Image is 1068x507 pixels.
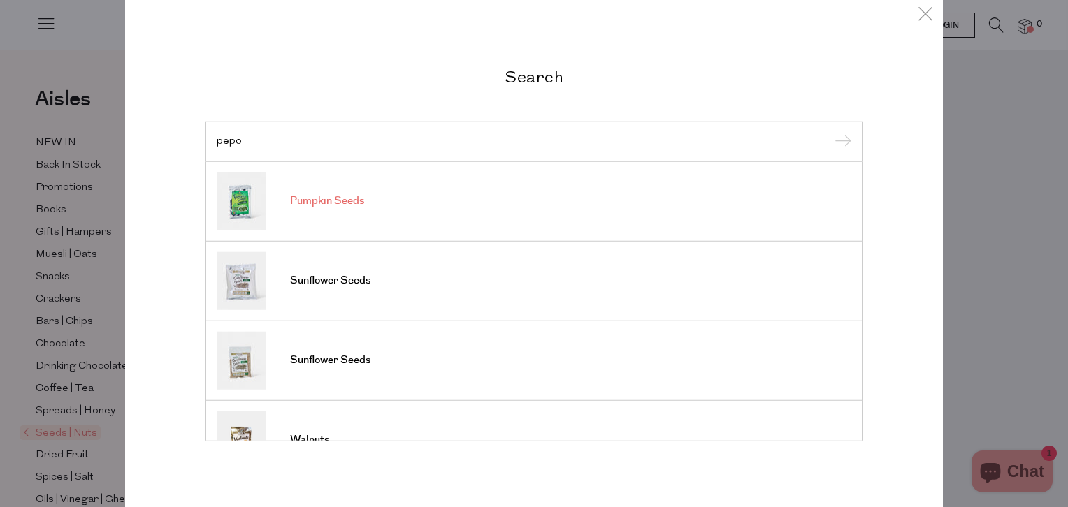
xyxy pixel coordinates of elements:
[217,136,851,147] input: Search
[217,251,266,309] img: Sunflower Seeds
[217,172,851,230] a: Pumpkin Seeds
[290,274,370,288] span: Sunflower Seeds
[217,172,266,230] img: Pumpkin Seeds
[217,411,851,469] a: Walnuts
[217,411,266,469] img: Walnuts
[217,251,851,309] a: Sunflower Seeds
[290,194,364,208] span: Pumpkin Seeds
[205,66,863,87] h2: Search
[217,331,851,389] a: Sunflower Seeds
[290,433,329,447] span: Walnuts
[217,331,266,389] img: Sunflower Seeds
[290,353,370,367] span: Sunflower Seeds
